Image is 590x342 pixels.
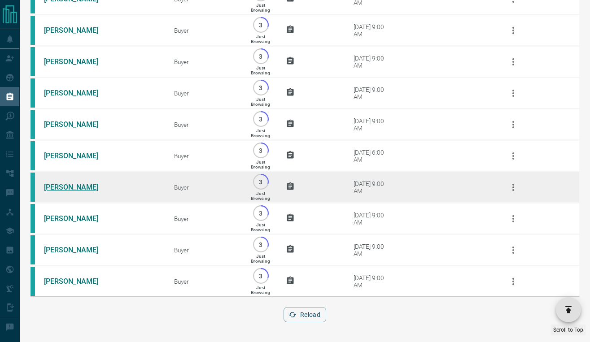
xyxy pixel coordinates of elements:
[258,210,264,216] p: 3
[553,327,583,333] span: Scroll to Top
[44,152,111,160] a: [PERSON_NAME]
[174,90,236,97] div: Buyer
[354,149,392,163] div: [DATE] 6:00 AM
[354,274,392,289] div: [DATE] 9:00 AM
[44,120,111,129] a: [PERSON_NAME]
[284,307,326,322] button: Reload
[44,183,111,191] a: [PERSON_NAME]
[251,97,270,107] p: Just Browsing
[31,47,35,76] div: condos.ca
[354,55,392,69] div: [DATE] 9:00 AM
[251,65,270,75] p: Just Browsing
[258,147,264,154] p: 3
[354,180,392,195] div: [DATE] 9:00 AM
[258,22,264,28] p: 3
[174,152,236,160] div: Buyer
[174,215,236,222] div: Buyer
[251,160,270,169] p: Just Browsing
[258,178,264,185] p: 3
[44,57,111,66] a: [PERSON_NAME]
[354,23,392,38] div: [DATE] 9:00 AM
[174,247,236,254] div: Buyer
[354,243,392,257] div: [DATE] 9:00 AM
[174,27,236,34] div: Buyer
[251,222,270,232] p: Just Browsing
[251,285,270,295] p: Just Browsing
[258,116,264,122] p: 3
[251,3,270,13] p: Just Browsing
[31,78,35,108] div: condos.ca
[44,214,111,223] a: [PERSON_NAME]
[251,191,270,201] p: Just Browsing
[31,235,35,264] div: condos.ca
[31,267,35,296] div: condos.ca
[44,89,111,97] a: [PERSON_NAME]
[174,278,236,285] div: Buyer
[258,84,264,91] p: 3
[44,26,111,35] a: [PERSON_NAME]
[251,34,270,44] p: Just Browsing
[258,273,264,279] p: 3
[44,277,111,286] a: [PERSON_NAME]
[174,184,236,191] div: Buyer
[258,241,264,248] p: 3
[251,128,270,138] p: Just Browsing
[354,212,392,226] div: [DATE] 9:00 AM
[31,173,35,202] div: condos.ca
[258,53,264,60] p: 3
[174,121,236,128] div: Buyer
[354,86,392,100] div: [DATE] 9:00 AM
[31,110,35,139] div: condos.ca
[31,16,35,45] div: condos.ca
[31,204,35,233] div: condos.ca
[354,117,392,132] div: [DATE] 9:00 AM
[31,141,35,170] div: condos.ca
[174,58,236,65] div: Buyer
[251,254,270,264] p: Just Browsing
[44,246,111,254] a: [PERSON_NAME]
